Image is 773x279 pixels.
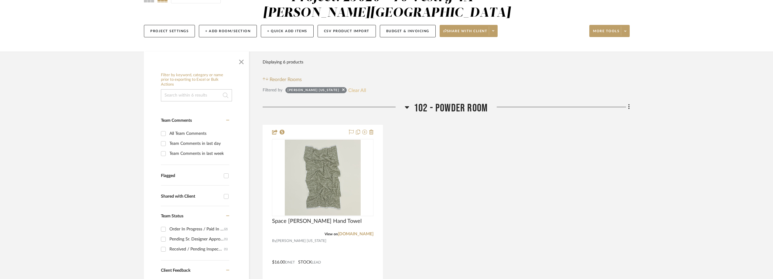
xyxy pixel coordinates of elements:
[169,139,228,148] div: Team Comments in last day
[263,76,302,83] button: Reorder Rooms
[169,129,228,138] div: All Team Comments
[169,234,224,244] div: Pending Sr. Designer Approval
[161,173,221,179] div: Flagged
[348,86,366,94] button: Clear All
[161,89,232,101] input: Search within 6 results
[272,238,276,244] span: By
[224,244,228,254] div: (1)
[285,140,361,216] img: Space Dye Terry Hand Towel
[224,224,228,234] div: (2)
[272,218,362,225] span: Space [PERSON_NAME] Hand Towel
[325,232,338,236] span: View on
[263,56,303,68] div: Displaying 6 products
[440,25,498,37] button: Share with client
[161,194,221,199] div: Shared with Client
[288,88,339,94] div: [PERSON_NAME] [US_STATE]
[169,224,224,234] div: Order In Progress / Paid In Full w/ Freight, No Balance due
[169,149,228,158] div: Team Comments in last week
[144,25,195,37] button: Project Settings
[589,25,630,37] button: More tools
[380,25,436,37] button: Budget & Invoicing
[161,118,192,123] span: Team Comments
[272,139,373,216] div: 0
[235,55,247,67] button: Close
[199,25,257,37] button: + Add Room/Section
[161,73,232,87] h6: Filter by keyword, category or name prior to exporting to Excel or Bulk Actions
[276,238,326,244] span: [PERSON_NAME] [US_STATE]
[169,244,224,254] div: Received / Pending Inspection
[263,87,282,94] div: Filtered by
[318,25,376,37] button: CSV Product Import
[161,268,190,273] span: Client Feedback
[261,25,314,37] button: + Quick Add Items
[338,232,373,236] a: [DOMAIN_NAME]
[443,29,488,38] span: Share with client
[161,214,183,218] span: Team Status
[270,76,302,83] span: Reorder Rooms
[224,234,228,244] div: (1)
[414,102,488,115] span: 102 - Powder Room
[593,29,619,38] span: More tools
